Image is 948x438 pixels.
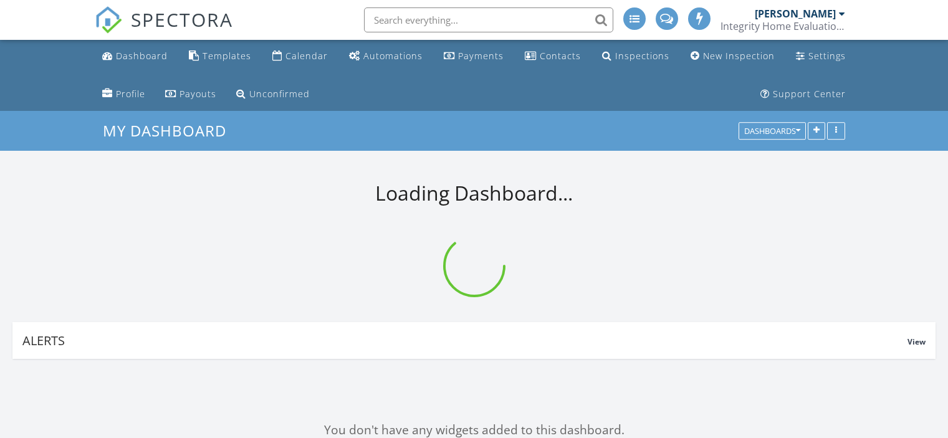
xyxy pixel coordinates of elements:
[22,332,907,349] div: Alerts
[231,83,315,106] a: Unconfirmed
[597,45,674,68] a: Inspections
[203,50,251,62] div: Templates
[439,45,509,68] a: Payments
[458,50,504,62] div: Payments
[180,88,216,100] div: Payouts
[131,6,233,32] span: SPECTORA
[791,45,851,68] a: Settings
[615,50,669,62] div: Inspections
[703,50,775,62] div: New Inspection
[686,45,780,68] a: New Inspection
[116,88,145,100] div: Profile
[160,83,221,106] a: Payouts
[97,45,173,68] a: Dashboard
[907,336,926,347] span: View
[755,7,836,20] div: [PERSON_NAME]
[95,6,122,34] img: The Best Home Inspection Software - Spectora
[540,50,581,62] div: Contacts
[184,45,256,68] a: Templates
[116,50,168,62] div: Dashboard
[103,120,237,141] a: My Dashboard
[285,50,328,62] div: Calendar
[363,50,423,62] div: Automations
[808,50,846,62] div: Settings
[364,7,613,32] input: Search everything...
[773,88,846,100] div: Support Center
[721,20,845,32] div: Integrity Home Evaluation Services
[267,45,333,68] a: Calendar
[520,45,586,68] a: Contacts
[97,83,150,106] a: Company Profile
[95,17,233,43] a: SPECTORA
[249,88,310,100] div: Unconfirmed
[344,45,428,68] a: Automations (Advanced)
[755,83,851,106] a: Support Center
[744,127,800,136] div: Dashboards
[739,123,806,140] button: Dashboards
